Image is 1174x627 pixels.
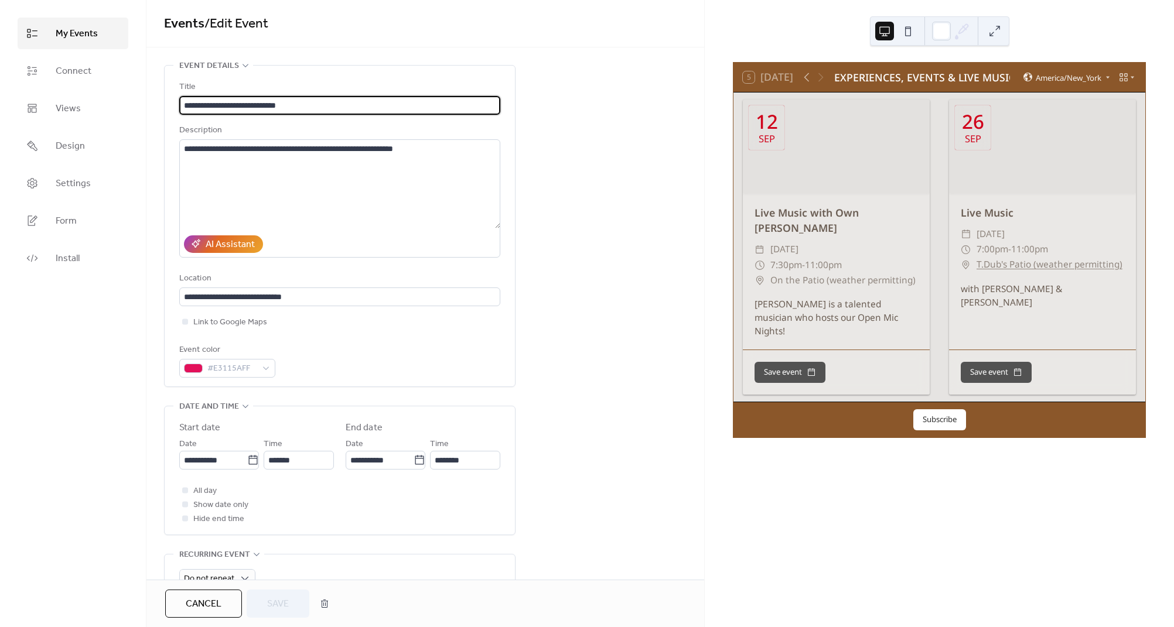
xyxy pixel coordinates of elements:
[1011,242,1048,257] span: 11:00pm
[206,238,255,252] div: AI Assistant
[805,258,842,273] span: 11:00pm
[759,134,775,144] div: Sep
[962,112,984,131] div: 26
[56,252,80,266] span: Install
[949,205,1136,220] div: Live Music
[961,257,971,272] div: ​
[179,59,239,73] span: Event details
[770,273,916,288] span: On the Patio (weather permitting)
[961,362,1032,383] button: Save event
[179,400,239,414] span: Date and time
[193,316,267,330] span: Link to Google Maps
[913,409,966,430] button: Subscribe
[743,297,930,338] div: [PERSON_NAME] is a talented musician who hosts our Open Mic Nights!
[18,92,128,124] a: Views
[18,130,128,162] a: Design
[834,70,1010,85] div: EXPERIENCES, EVENTS & LIVE MUSIC
[179,124,498,138] div: Description
[56,27,98,41] span: My Events
[18,167,128,199] a: Settings
[179,548,250,562] span: Recurring event
[179,343,273,357] div: Event color
[193,512,244,526] span: Hide end time
[1008,242,1011,257] span: -
[184,235,263,253] button: AI Assistant
[56,214,77,228] span: Form
[770,258,802,273] span: 7:30pm
[264,437,282,451] span: Time
[204,11,268,37] span: / Edit Event
[346,437,363,451] span: Date
[977,227,1005,242] span: [DATE]
[18,55,128,87] a: Connect
[18,18,128,49] a: My Events
[164,11,204,37] a: Events
[770,242,798,257] span: [DATE]
[56,177,91,191] span: Settings
[193,498,248,512] span: Show date only
[755,258,765,273] div: ​
[165,590,242,618] button: Cancel
[184,571,234,587] span: Do not repeat
[186,597,221,611] span: Cancel
[179,80,498,94] div: Title
[755,242,765,257] div: ​
[977,257,1122,272] a: T.Dub's Patio (weather permitting)
[961,227,971,242] div: ​
[755,362,825,383] button: Save event
[18,242,128,274] a: Install
[961,242,971,257] div: ​
[179,272,498,286] div: Location
[1036,74,1101,81] span: America/New_York
[56,64,91,78] span: Connect
[179,421,220,435] div: Start date
[56,102,81,116] span: Views
[179,437,197,451] span: Date
[56,139,85,153] span: Design
[346,421,383,435] div: End date
[743,205,930,236] div: Live Music with Own [PERSON_NAME]
[18,205,128,237] a: Form
[207,362,257,376] span: #E3115AFF
[755,273,765,288] div: ​
[430,437,449,451] span: Time
[965,134,981,144] div: Sep
[802,258,805,273] span: -
[977,242,1008,257] span: 7:00pm
[193,484,217,498] span: All day
[949,282,1136,309] div: with [PERSON_NAME] & [PERSON_NAME]
[756,112,778,131] div: 12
